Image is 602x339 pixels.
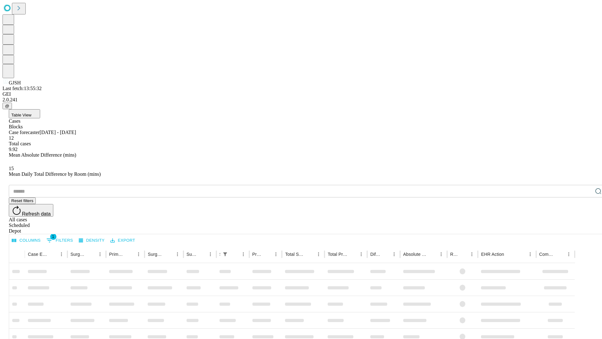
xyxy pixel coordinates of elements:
span: Reset filters [11,198,33,203]
div: Primary Service [109,252,125,257]
button: Menu [57,250,66,259]
button: Menu [239,250,248,259]
span: Mean Daily Total Difference by Room (mins) [9,171,101,177]
button: Sort [305,250,314,259]
span: 1 [50,234,56,240]
button: Sort [348,250,357,259]
button: Sort [125,250,134,259]
div: 2.0.241 [3,97,599,103]
button: Table View [9,109,40,118]
span: Table View [11,113,31,117]
button: Menu [96,250,104,259]
div: Case Epic Id [28,252,48,257]
span: Mean Absolute Difference (mins) [9,152,76,158]
span: 9.92 [9,147,18,152]
span: Case forecaster [9,130,40,135]
button: Sort [428,250,437,259]
button: Menu [173,250,182,259]
button: Sort [230,250,239,259]
span: Total cases [9,141,31,146]
div: Absolute Difference [403,252,427,257]
button: Refresh data [9,204,53,217]
button: Export [109,236,137,245]
div: Predicted In Room Duration [252,252,262,257]
div: Total Scheduled Duration [285,252,305,257]
button: Sort [556,250,564,259]
button: Menu [467,250,476,259]
button: @ [3,103,12,109]
button: Menu [357,250,366,259]
button: Menu [272,250,280,259]
span: GJSH [9,80,21,85]
div: 1 active filter [221,250,230,259]
button: Show filters [221,250,230,259]
button: Sort [459,250,467,259]
button: Sort [87,250,96,259]
button: Menu [206,250,215,259]
span: 15 [9,166,14,171]
button: Sort [505,250,514,259]
button: Sort [197,250,206,259]
span: @ [5,104,9,108]
button: Menu [314,250,323,259]
div: Total Predicted Duration [328,252,347,257]
div: Surgery Name [148,252,163,257]
button: Menu [390,250,399,259]
button: Menu [564,250,573,259]
button: Menu [526,250,535,259]
div: Resolved in EHR [450,252,458,257]
span: Last fetch: 13:55:32 [3,86,42,91]
div: Surgeon Name [71,252,86,257]
div: GEI [3,91,599,97]
div: EHR Action [481,252,504,257]
div: Difference [370,252,380,257]
div: Comments [539,252,555,257]
span: [DATE] - [DATE] [40,130,76,135]
button: Sort [263,250,272,259]
span: Refresh data [22,211,51,217]
button: Sort [164,250,173,259]
button: Reset filters [9,197,36,204]
button: Show filters [45,235,75,245]
button: Density [77,236,106,245]
button: Menu [134,250,143,259]
button: Sort [48,250,57,259]
span: 12 [9,135,14,141]
button: Sort [381,250,390,259]
div: Surgery Date [187,252,197,257]
button: Menu [437,250,446,259]
button: Select columns [10,236,42,245]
